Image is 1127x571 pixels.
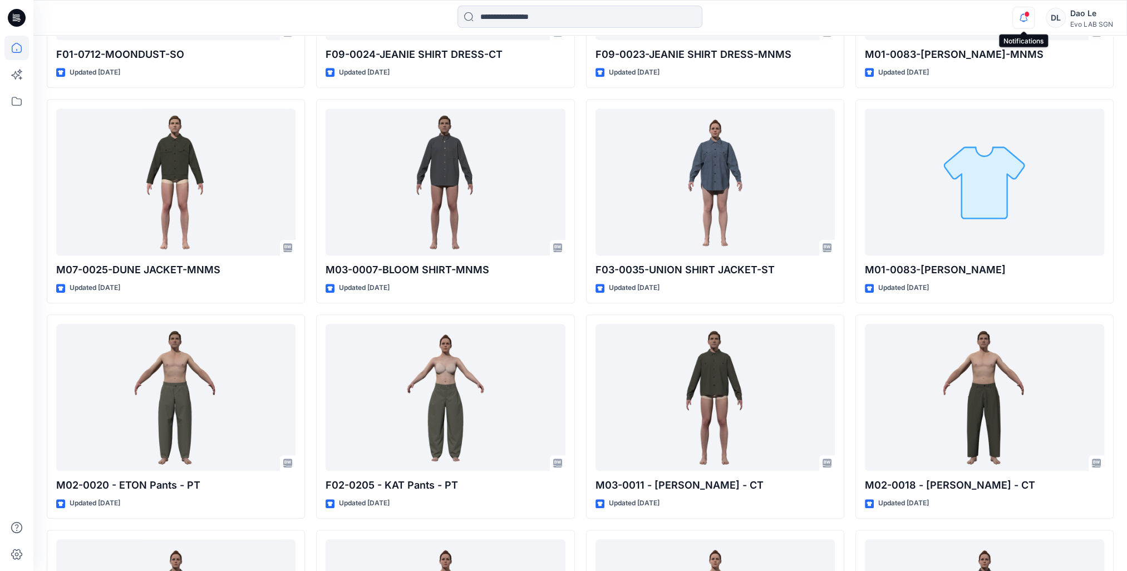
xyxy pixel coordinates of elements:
[70,282,120,294] p: Updated [DATE]
[596,47,835,62] p: F09-0023-JEANIE SHIRT DRESS-MNMS
[865,478,1104,493] p: M02-0018 - [PERSON_NAME] - CT
[326,324,565,471] a: F02-0205 - KAT Pants - PT
[326,262,565,278] p: M03-0007-BLOOM SHIRT-MNMS
[1046,8,1066,28] div: DL
[339,282,390,294] p: Updated [DATE]
[70,67,120,78] p: Updated [DATE]
[56,262,296,278] p: M07-0025-DUNE JACKET-MNMS
[596,262,835,278] p: F03-0035-UNION SHIRT JACKET-ST
[56,478,296,493] p: M02-0020 - ETON Pants - PT
[865,262,1104,278] p: M01-0083-[PERSON_NAME]
[865,47,1104,62] p: M01-0083-[PERSON_NAME]-MNMS
[878,282,929,294] p: Updated [DATE]
[56,47,296,62] p: F01-0712-MOONDUST-SO
[865,324,1104,471] a: M02-0018 - DAVE Pants - CT
[596,324,835,471] a: M03-0011 - PEDRO Overshirt - CT
[326,109,565,256] a: M03-0007-BLOOM SHIRT-MNMS
[609,282,660,294] p: Updated [DATE]
[596,478,835,493] p: M03-0011 - [PERSON_NAME] - CT
[326,47,565,62] p: F09-0024-JEANIE SHIRT DRESS-CT
[1070,20,1113,28] div: Evo LAB SGN
[339,67,390,78] p: Updated [DATE]
[609,498,660,509] p: Updated [DATE]
[56,109,296,256] a: M07-0025-DUNE JACKET-MNMS
[596,109,835,256] a: F03-0035-UNION SHIRT JACKET-ST
[326,478,565,493] p: F02-0205 - KAT Pants - PT
[70,498,120,509] p: Updated [DATE]
[865,109,1104,256] a: M01-0083-LOOM CARPENTER
[609,67,660,78] p: Updated [DATE]
[878,67,929,78] p: Updated [DATE]
[339,498,390,509] p: Updated [DATE]
[878,498,929,509] p: Updated [DATE]
[56,324,296,471] a: M02-0020 - ETON Pants - PT
[1070,7,1113,20] div: Dao Le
